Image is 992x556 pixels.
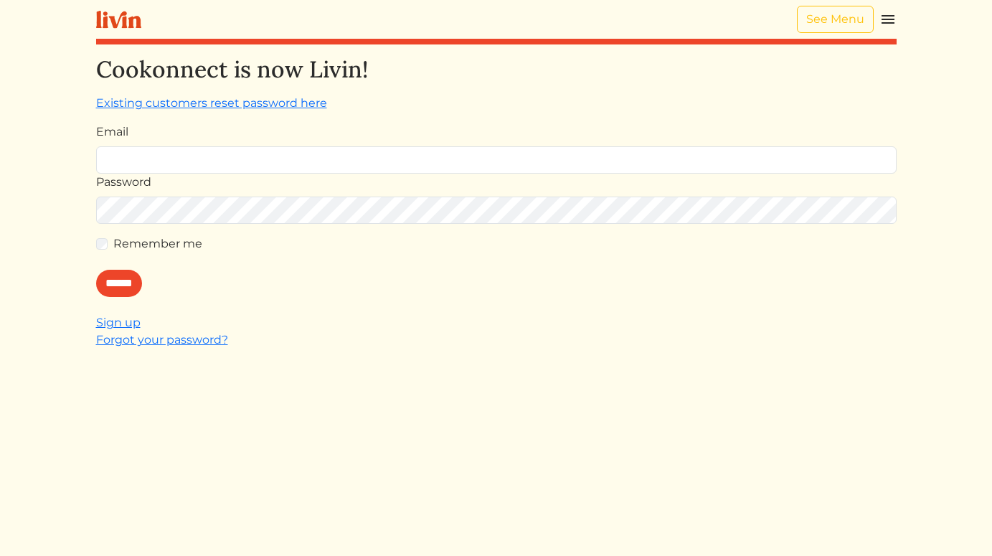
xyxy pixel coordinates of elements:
[96,11,141,29] img: livin-logo-a0d97d1a881af30f6274990eb6222085a2533c92bbd1e4f22c21b4f0d0e3210c.svg
[96,96,327,110] a: Existing customers reset password here
[879,11,897,28] img: menu_hamburger-cb6d353cf0ecd9f46ceae1c99ecbeb4a00e71ca567a856bd81f57e9d8c17bb26.svg
[96,123,128,141] label: Email
[96,333,228,347] a: Forgot your password?
[797,6,874,33] a: See Menu
[96,316,141,329] a: Sign up
[113,235,202,253] label: Remember me
[96,56,897,83] h2: Cookonnect is now Livin!
[96,174,151,191] label: Password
